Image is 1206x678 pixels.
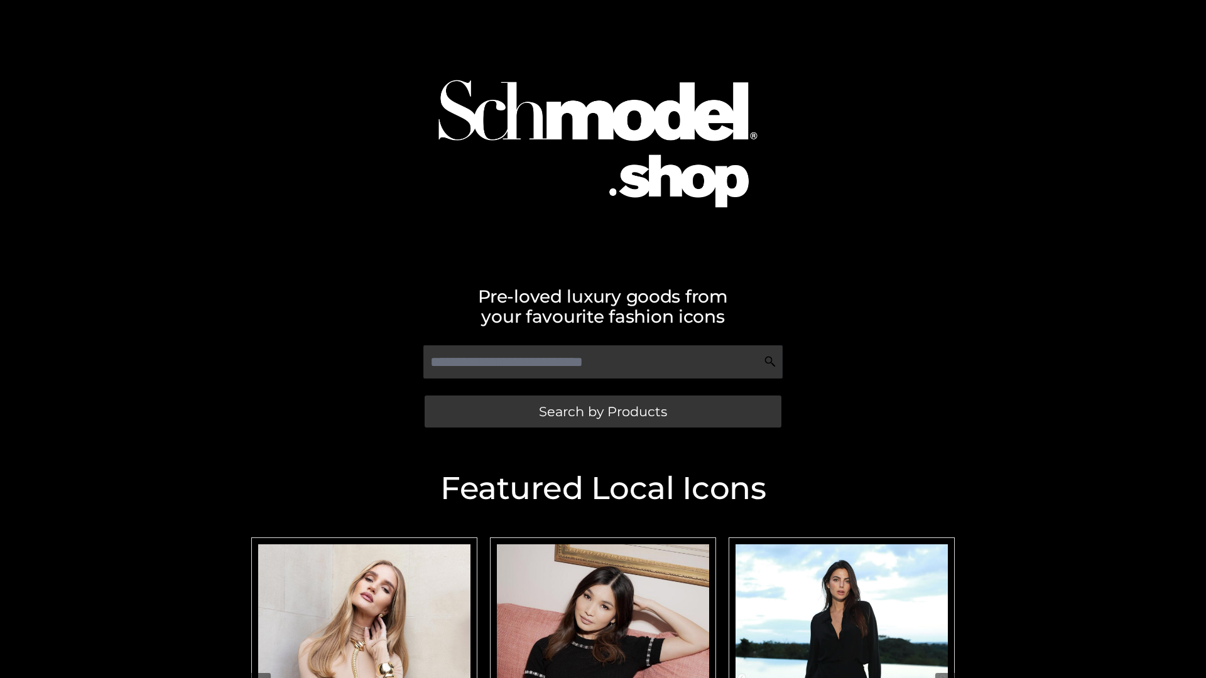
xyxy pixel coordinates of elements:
img: Search Icon [764,355,776,368]
h2: Featured Local Icons​ [245,473,961,504]
h2: Pre-loved luxury goods from your favourite fashion icons [245,286,961,326]
span: Search by Products [539,405,667,418]
a: Search by Products [425,395,781,428]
